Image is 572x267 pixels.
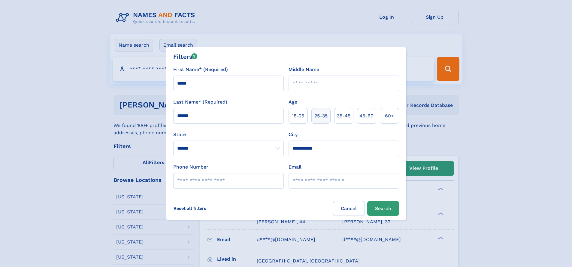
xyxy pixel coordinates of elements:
span: 45‑60 [359,112,374,120]
span: 25‑35 [314,112,328,120]
label: Cancel [333,201,365,216]
label: Email [289,163,301,171]
span: 60+ [385,112,394,120]
label: City [289,131,298,138]
label: Last Name* (Required) [173,98,227,106]
label: Reset all filters [170,201,210,216]
button: Search [367,201,399,216]
label: First Name* (Required) [173,66,228,73]
label: Age [289,98,297,106]
label: State [173,131,284,138]
label: Middle Name [289,66,319,73]
div: Filters [173,52,198,61]
label: Phone Number [173,163,208,171]
span: 35‑45 [337,112,350,120]
span: 18‑25 [292,112,304,120]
